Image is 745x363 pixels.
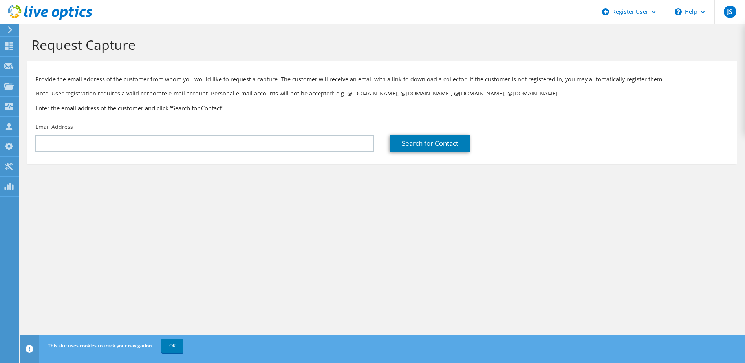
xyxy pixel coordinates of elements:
[35,75,729,84] p: Provide the email address of the customer from whom you would like to request a capture. The cust...
[35,104,729,112] h3: Enter the email address of the customer and click “Search for Contact”.
[35,123,73,131] label: Email Address
[31,37,729,53] h1: Request Capture
[48,342,153,349] span: This site uses cookies to track your navigation.
[675,8,682,15] svg: \n
[724,5,736,18] span: JS
[161,339,183,353] a: OK
[35,89,729,98] p: Note: User registration requires a valid corporate e-mail account. Personal e-mail accounts will ...
[390,135,470,152] a: Search for Contact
